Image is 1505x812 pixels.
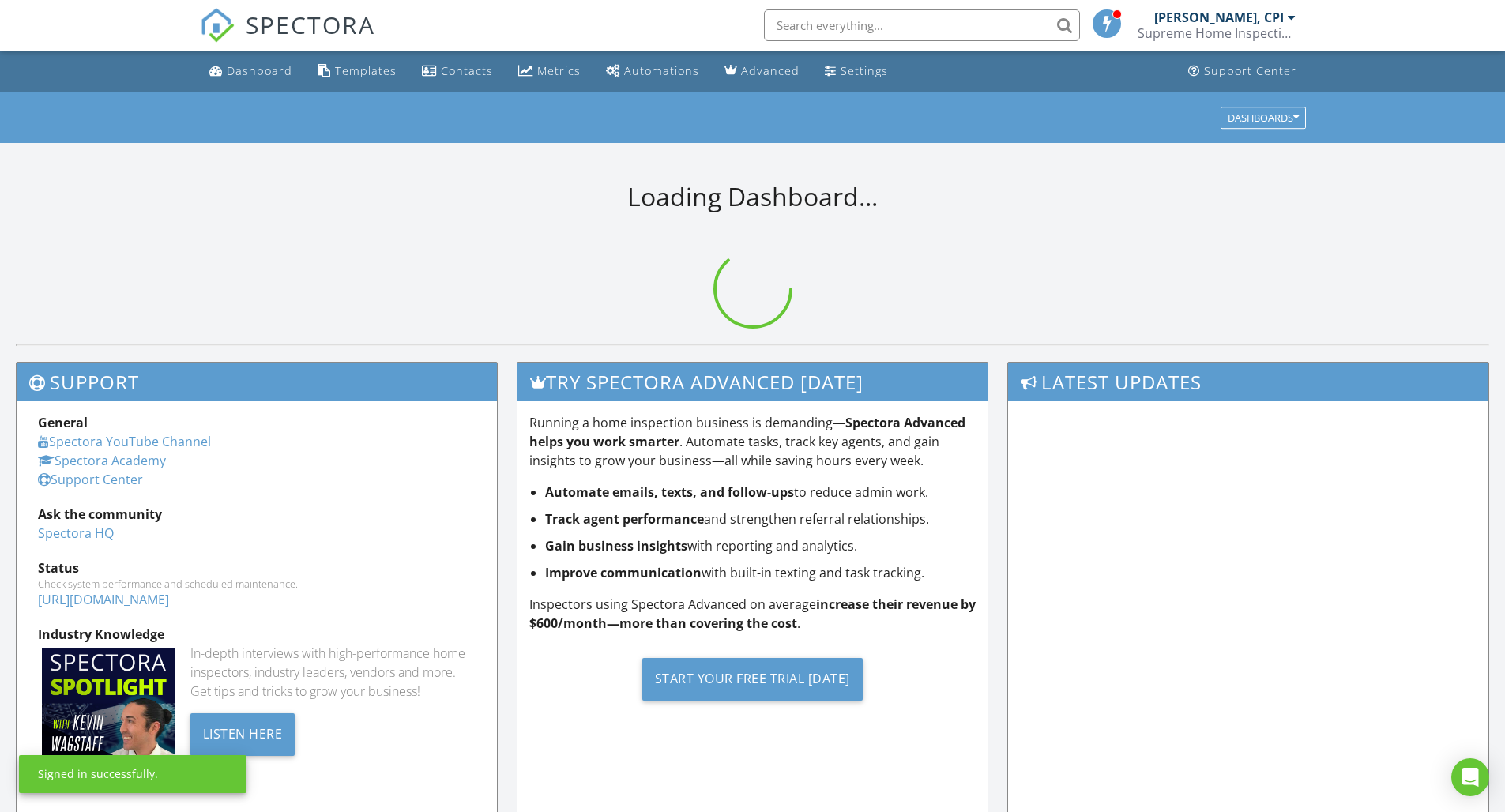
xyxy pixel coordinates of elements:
[335,63,397,78] div: Templates
[38,524,114,542] a: Spectora HQ
[311,57,403,86] a: Templates
[190,713,295,756] div: Listen Here
[1451,758,1489,796] div: Open Intercom Messenger
[1221,107,1306,129] button: Dashboards
[38,766,158,782] div: Signed in successfully.
[200,8,235,43] img: The Best Home Inspection Software - Spectora
[200,21,375,55] a: SPECTORA
[545,510,704,528] strong: Track agent performance
[537,63,581,78] div: Metrics
[1138,25,1296,41] div: Supreme Home Inspections FL, Inc
[227,63,292,78] div: Dashboard
[600,57,705,86] a: Automations (Basic)
[517,363,988,401] h3: Try spectora advanced [DATE]
[624,63,699,78] div: Automations
[529,595,976,633] p: Inspectors using Spectora Advanced on average .
[545,536,976,555] li: with reporting and analytics.
[642,658,863,701] div: Start Your Free Trial [DATE]
[764,9,1080,41] input: Search everything...
[529,414,965,450] strong: Spectora Advanced helps you work smarter
[545,483,976,502] li: to reduce admin work.
[203,57,299,86] a: Dashboard
[38,433,211,450] a: Spectora YouTube Channel
[841,63,888,78] div: Settings
[529,596,976,632] strong: increase their revenue by $600/month—more than covering the cost
[38,625,476,644] div: Industry Knowledge
[441,63,493,78] div: Contacts
[529,413,976,470] p: Running a home inspection business is demanding— . Automate tasks, track key agents, and gain ins...
[1008,363,1488,401] h3: Latest Updates
[17,363,497,401] h3: Support
[545,564,702,581] strong: Improve communication
[38,414,88,431] strong: General
[38,505,476,524] div: Ask the community
[246,8,375,41] span: SPECTORA
[190,724,295,742] a: Listen Here
[818,57,894,86] a: Settings
[1182,57,1303,86] a: Support Center
[38,591,169,608] a: [URL][DOMAIN_NAME]
[545,563,976,582] li: with built-in texting and task tracking.
[718,57,806,86] a: Advanced
[42,648,175,781] img: Spectoraspolightmain
[1204,63,1296,78] div: Support Center
[38,452,166,469] a: Spectora Academy
[416,57,499,86] a: Contacts
[545,483,794,501] strong: Automate emails, texts, and follow-ups
[190,644,476,701] div: In-depth interviews with high-performance home inspectors, industry leaders, vendors and more. Ge...
[545,537,687,554] strong: Gain business insights
[38,471,143,488] a: Support Center
[529,645,976,712] a: Start Your Free Trial [DATE]
[512,57,587,86] a: Metrics
[741,63,800,78] div: Advanced
[38,577,476,590] div: Check system performance and scheduled maintenance.
[1154,9,1284,25] div: [PERSON_NAME], CPI
[38,558,476,577] div: Status
[545,509,976,528] li: and strengthen referral relationships.
[1228,112,1299,123] div: Dashboards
